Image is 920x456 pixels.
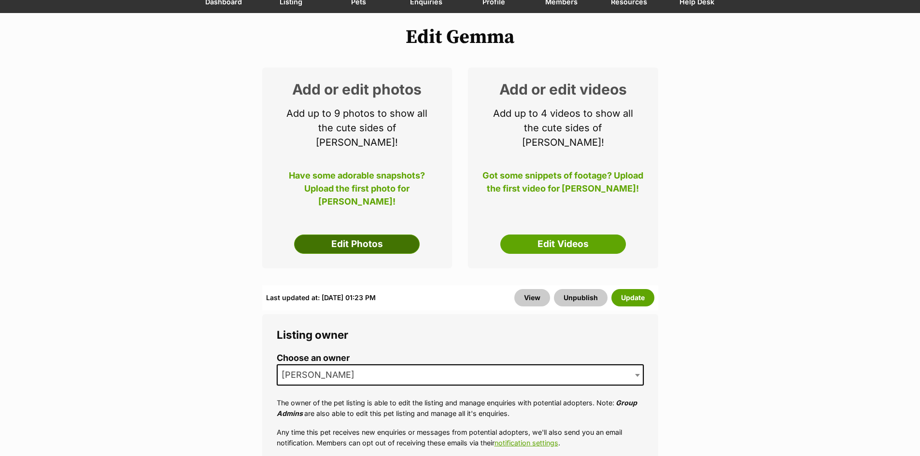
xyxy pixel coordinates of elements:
[278,368,364,382] span: Bec Miller
[500,235,626,254] a: Edit Videos
[277,427,644,448] p: Any time this pet receives new enquiries or messages from potential adopters, we'll also send you...
[482,106,644,150] p: Add up to 4 videos to show all the cute sides of [PERSON_NAME]!
[482,169,644,201] p: Got some snippets of footage? Upload the first video for [PERSON_NAME]!
[611,289,654,306] button: Update
[277,364,644,386] span: Bec Miller
[514,289,550,306] a: View
[294,235,420,254] a: Edit Photos
[277,398,644,418] p: The owner of the pet listing is able to edit the listing and manage enquiries with potential adop...
[554,289,608,306] button: Unpublish
[277,353,644,363] label: Choose an owner
[495,439,558,447] a: notification settings
[277,399,637,417] em: Group Admins
[482,82,644,97] h2: Add or edit videos
[277,328,348,341] span: Listing owner
[266,289,376,306] div: Last updated at: [DATE] 01:23 PM
[277,82,438,97] h2: Add or edit photos
[277,106,438,150] p: Add up to 9 photos to show all the cute sides of [PERSON_NAME]!
[277,169,438,201] p: Have some adorable snapshots? Upload the first photo for [PERSON_NAME]!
